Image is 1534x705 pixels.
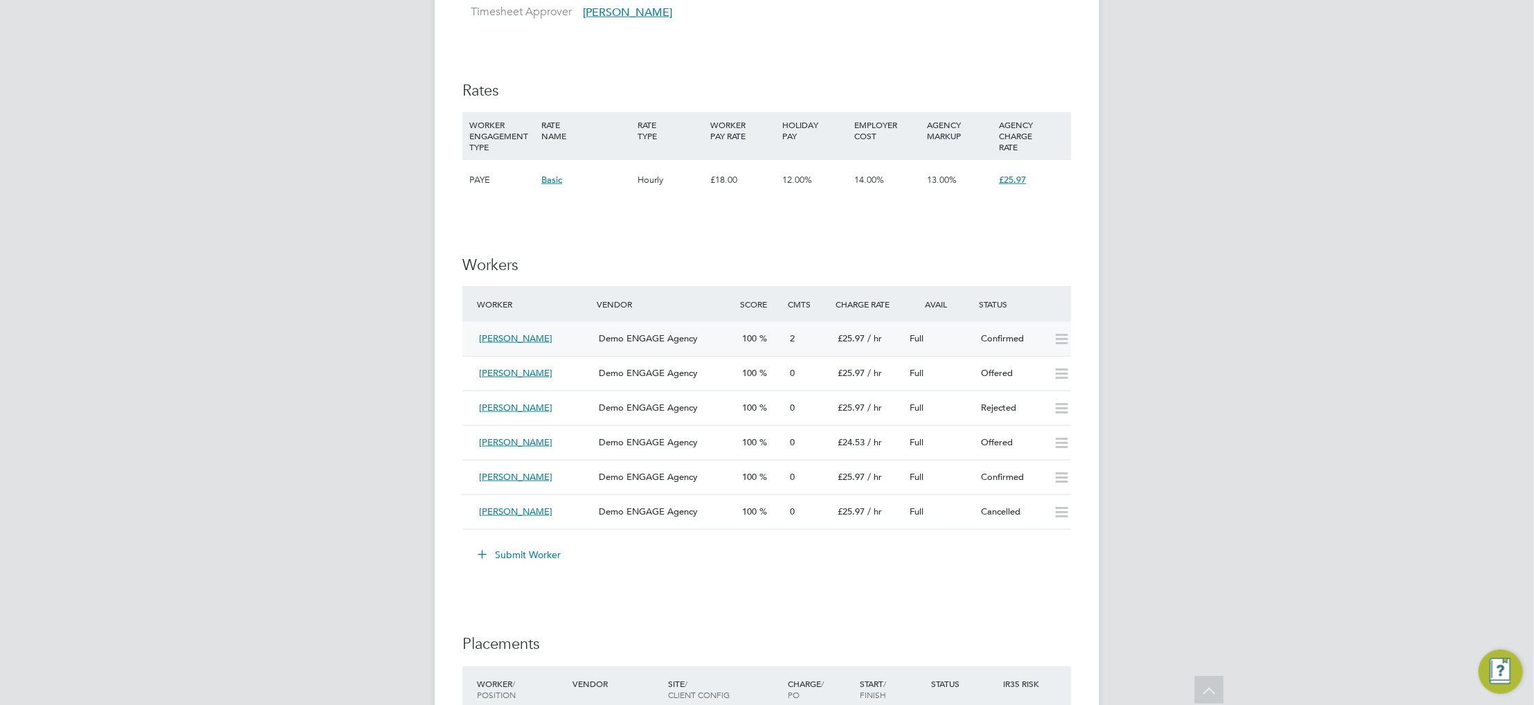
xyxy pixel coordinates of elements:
[867,402,882,413] span: / hr
[466,160,538,200] div: PAYE
[855,174,885,186] span: 14.00%
[479,436,552,448] span: [PERSON_NAME]
[867,506,882,517] span: / hr
[788,679,824,701] span: / PO
[976,397,1048,420] div: Rejected
[473,292,593,316] div: Worker
[790,471,795,483] span: 0
[867,436,882,448] span: / hr
[462,635,1072,655] h3: Placements
[541,174,562,186] span: Basic
[635,112,707,148] div: RATE TYPE
[462,81,1072,101] h3: Rates
[569,672,665,697] div: Vendor
[838,471,865,483] span: £25.97
[583,6,672,19] span: [PERSON_NAME]
[927,174,957,186] span: 13.00%
[707,112,779,148] div: WORKER PAY RATE
[599,367,698,379] span: Demo ENGAGE Agency
[910,402,923,413] span: Full
[737,292,784,316] div: Score
[976,362,1048,385] div: Offered
[468,544,572,566] button: Submit Worker
[867,367,882,379] span: / hr
[867,332,882,344] span: / hr
[976,466,1048,489] div: Confirmed
[742,367,757,379] span: 100
[668,679,730,701] span: / Client Config
[910,367,923,379] span: Full
[790,506,795,517] span: 0
[976,292,1072,316] div: Status
[910,471,923,483] span: Full
[479,367,552,379] span: [PERSON_NAME]
[1000,174,1027,186] span: £25.97
[742,402,757,413] span: 100
[782,174,812,186] span: 12.00%
[784,292,832,316] div: Cmts
[779,112,851,148] div: HOLIDAY PAY
[599,506,698,517] span: Demo ENGAGE Agency
[477,679,516,701] span: / Position
[742,332,757,344] span: 100
[976,328,1048,350] div: Confirmed
[790,436,795,448] span: 0
[479,402,552,413] span: [PERSON_NAME]
[910,332,923,344] span: Full
[790,402,795,413] span: 0
[462,256,1072,276] h3: Workers
[479,506,552,517] span: [PERSON_NAME]
[910,506,923,517] span: Full
[742,506,757,517] span: 100
[593,292,737,316] div: Vendor
[904,292,976,316] div: Avail
[860,679,886,701] span: / Finish
[599,332,698,344] span: Demo ENGAGE Agency
[742,436,757,448] span: 100
[910,436,923,448] span: Full
[742,471,757,483] span: 100
[838,332,865,344] span: £25.97
[790,367,795,379] span: 0
[1479,650,1523,694] button: Engage Resource Center
[790,332,795,344] span: 2
[599,436,698,448] span: Demo ENGAGE Agency
[599,402,698,413] span: Demo ENGAGE Agency
[479,471,552,483] span: [PERSON_NAME]
[838,402,865,413] span: £25.97
[851,112,923,148] div: EMPLOYER COST
[479,332,552,344] span: [PERSON_NAME]
[838,367,865,379] span: £25.97
[923,112,995,148] div: AGENCY MARKUP
[976,501,1048,524] div: Cancelled
[928,672,1000,697] div: Status
[707,160,779,200] div: £18.00
[867,471,882,483] span: / hr
[838,506,865,517] span: £25.97
[462,5,572,19] label: Timesheet Approver
[1000,672,1047,697] div: IR35 Risk
[635,160,707,200] div: Hourly
[538,112,634,148] div: RATE NAME
[996,112,1068,159] div: AGENCY CHARGE RATE
[599,471,698,483] span: Demo ENGAGE Agency
[838,436,865,448] span: £24.53
[976,431,1048,454] div: Offered
[832,292,904,316] div: Charge Rate
[466,112,538,159] div: WORKER ENGAGEMENT TYPE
